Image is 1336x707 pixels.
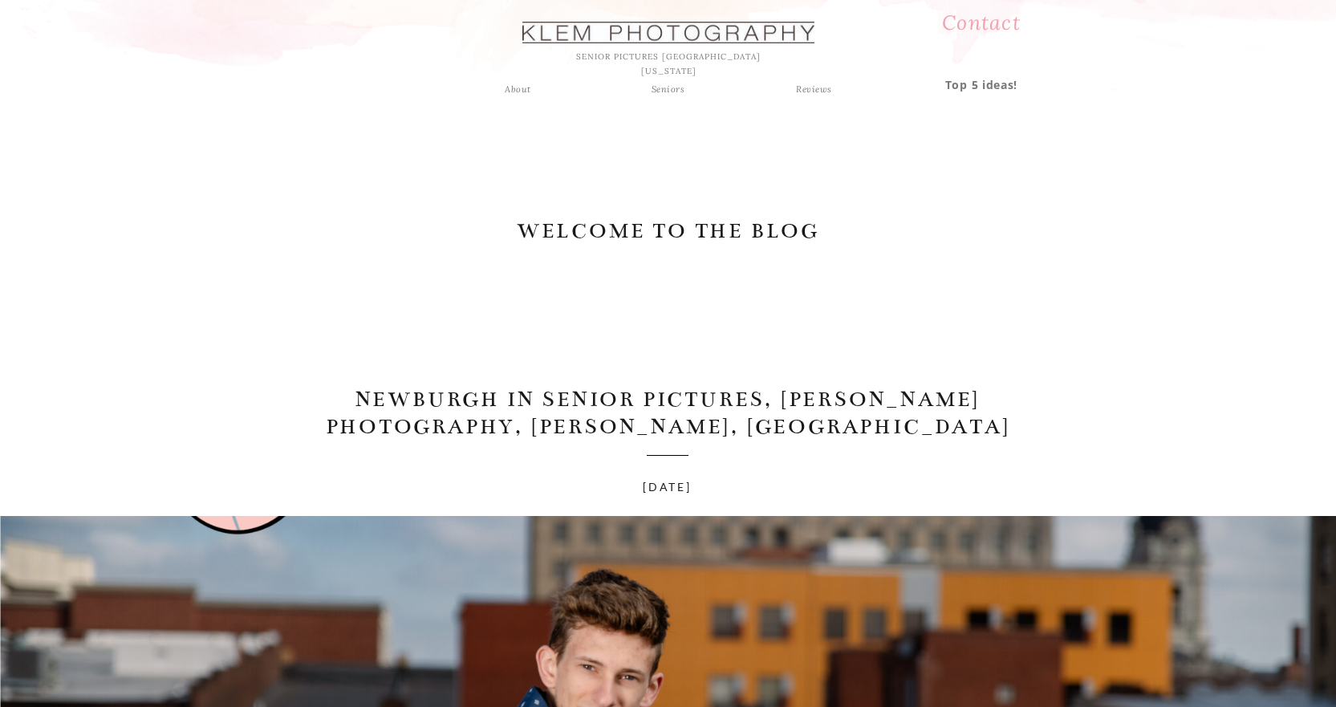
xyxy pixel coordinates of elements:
[928,75,1035,90] a: Top 5 ideas!
[516,217,821,249] a: WELCOME TO THE BLOG
[920,5,1043,43] a: Contact
[564,50,774,65] h1: SENIOR PICTURES [GEOGRAPHIC_DATA] [US_STATE]
[307,386,1029,440] h1: Newburgh IN Senior Pictures, [PERSON_NAME] Photography, [PERSON_NAME], [GEOGRAPHIC_DATA]
[497,82,539,96] a: About
[548,477,787,503] h3: [DATE]
[640,82,697,96] a: Seniors
[776,82,853,96] a: Reviews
